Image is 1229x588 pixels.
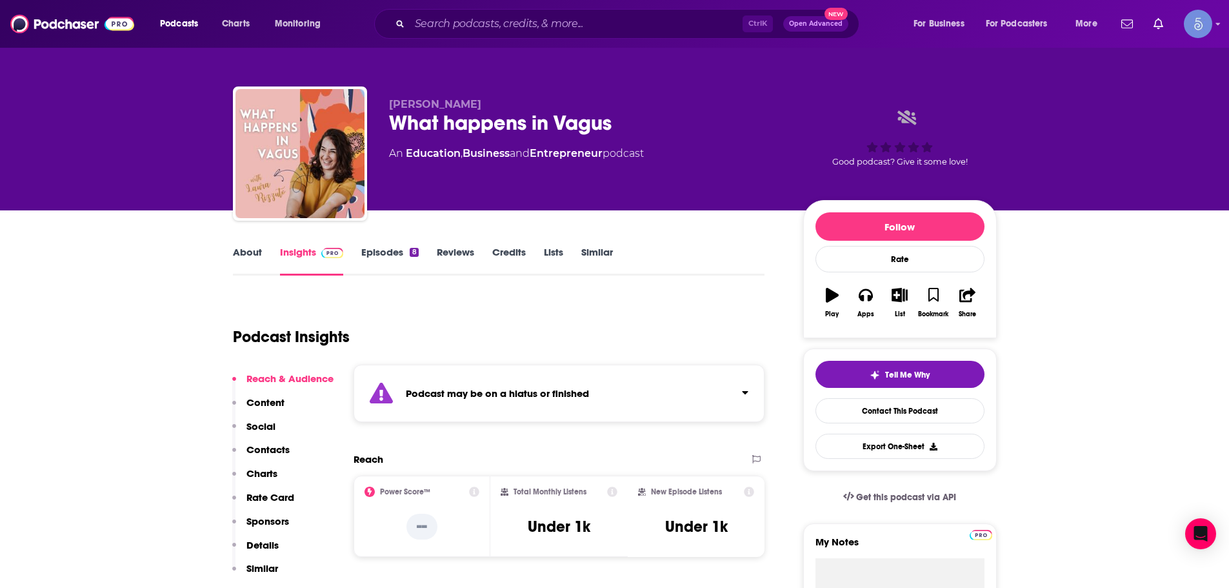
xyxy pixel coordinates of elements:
[581,246,613,276] a: Similar
[389,98,481,110] span: [PERSON_NAME]
[246,396,285,409] p: Content
[233,327,350,347] h1: Podcast Insights
[514,487,586,496] h2: Total Monthly Listens
[232,539,279,563] button: Details
[232,467,277,491] button: Charts
[354,453,383,465] h2: Reach
[824,8,848,20] span: New
[815,434,984,459] button: Export One-Sheet
[665,517,728,536] h3: Under 1k
[789,21,843,27] span: Open Advanced
[832,157,968,167] span: Good podcast? Give it some love!
[492,246,526,276] a: Credits
[1184,10,1212,38] button: Show profile menu
[815,536,984,558] label: My Notes
[437,246,474,276] a: Reviews
[1066,14,1114,34] button: open menu
[151,14,215,34] button: open menu
[530,147,603,159] a: Entrepreneur
[914,15,964,33] span: For Business
[883,279,916,326] button: List
[275,15,321,33] span: Monitoring
[222,15,250,33] span: Charts
[825,310,839,318] div: Play
[1148,13,1168,35] a: Show notifications dropdown
[870,370,880,380] img: tell me why sparkle
[406,147,461,159] a: Education
[246,420,275,432] p: Social
[246,491,294,503] p: Rate Card
[232,491,294,515] button: Rate Card
[803,98,997,178] div: Good podcast? Give it some love!
[1185,518,1216,549] div: Open Intercom Messenger
[410,248,418,257] div: 8
[743,15,773,32] span: Ctrl K
[815,361,984,388] button: tell me why sparkleTell Me Why
[361,246,418,276] a: Episodes8
[783,16,848,32] button: Open AdvancedNew
[904,14,981,34] button: open menu
[380,487,430,496] h2: Power Score™
[232,396,285,420] button: Content
[651,487,722,496] h2: New Episode Listens
[856,492,956,503] span: Get this podcast via API
[815,212,984,241] button: Follow
[266,14,337,34] button: open menu
[235,89,365,218] img: What happens in Vagus
[895,310,905,318] div: List
[950,279,984,326] button: Share
[386,9,872,39] div: Search podcasts, credits, & more...
[1116,13,1138,35] a: Show notifications dropdown
[815,398,984,423] a: Contact This Podcast
[406,514,437,540] p: --
[977,14,1066,34] button: open menu
[528,517,590,536] h3: Under 1k
[815,279,849,326] button: Play
[246,539,279,551] p: Details
[354,365,765,422] section: Click to expand status details
[970,530,992,540] img: Podchaser Pro
[815,246,984,272] div: Rate
[1184,10,1212,38] img: User Profile
[160,15,198,33] span: Podcasts
[461,147,463,159] span: ,
[280,246,344,276] a: InsightsPodchaser Pro
[406,387,589,400] strong: Podcast may be on a hiatus or finished
[986,15,1048,33] span: For Podcasters
[833,482,967,513] a: Get this podcast via API
[410,14,743,34] input: Search podcasts, credits, & more...
[544,246,563,276] a: Lists
[232,562,278,586] button: Similar
[321,248,344,258] img: Podchaser Pro
[1184,10,1212,38] span: Logged in as Spiral5-G1
[970,528,992,540] a: Pro website
[232,443,290,467] button: Contacts
[233,246,262,276] a: About
[885,370,930,380] span: Tell Me Why
[246,562,278,574] p: Similar
[917,279,950,326] button: Bookmark
[214,14,257,34] a: Charts
[389,146,644,161] div: An podcast
[246,443,290,456] p: Contacts
[959,310,976,318] div: Share
[857,310,874,318] div: Apps
[918,310,948,318] div: Bookmark
[246,515,289,527] p: Sponsors
[246,467,277,480] p: Charts
[246,372,334,385] p: Reach & Audience
[232,420,275,444] button: Social
[510,147,530,159] span: and
[1075,15,1097,33] span: More
[232,372,334,396] button: Reach & Audience
[10,12,134,36] img: Podchaser - Follow, Share and Rate Podcasts
[463,147,510,159] a: Business
[232,515,289,539] button: Sponsors
[849,279,883,326] button: Apps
